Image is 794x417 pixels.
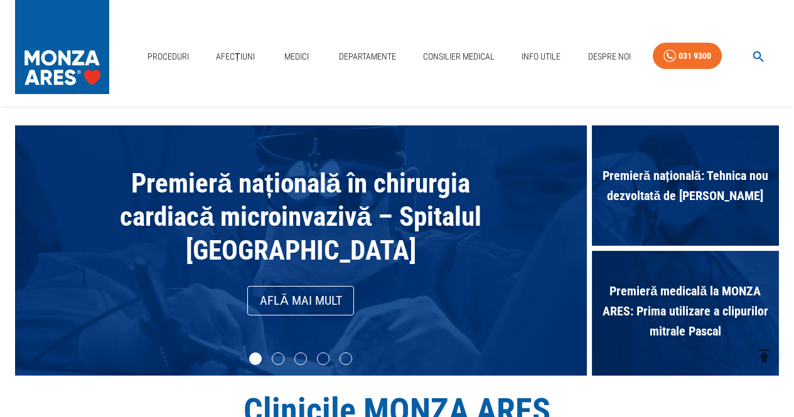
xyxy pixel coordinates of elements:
a: 031 9300 [653,43,722,70]
div: Premieră națională: Tehnica nou dezvoltată de [PERSON_NAME] [592,125,779,251]
a: Consilier Medical [418,44,500,70]
a: Află mai mult [247,286,354,315]
a: Info Utile [517,44,566,70]
span: Premieră națională: Tehnica nou dezvoltată de [PERSON_NAME] [592,159,779,212]
span: Premieră medicală la MONZA ARES: Prima utilizare a clipurilor mitrale Pascal [592,275,779,347]
li: slide item 3 [294,352,307,365]
a: Afecțiuni [211,44,260,70]
li: slide item 4 [317,352,330,365]
li: slide item 1 [249,352,262,365]
div: 031 9300 [679,48,711,64]
div: Premieră medicală la MONZA ARES: Prima utilizare a clipurilor mitrale Pascal [592,251,779,376]
li: slide item 2 [272,352,284,365]
a: Departamente [334,44,401,70]
span: Premieră națională în chirurgia cardiacă microinvazivă – Spitalul [GEOGRAPHIC_DATA] [120,167,481,265]
a: Despre Noi [583,44,636,70]
button: delete [747,339,781,373]
li: slide item 5 [340,352,352,365]
a: Proceduri [142,44,194,70]
a: Medici [277,44,317,70]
